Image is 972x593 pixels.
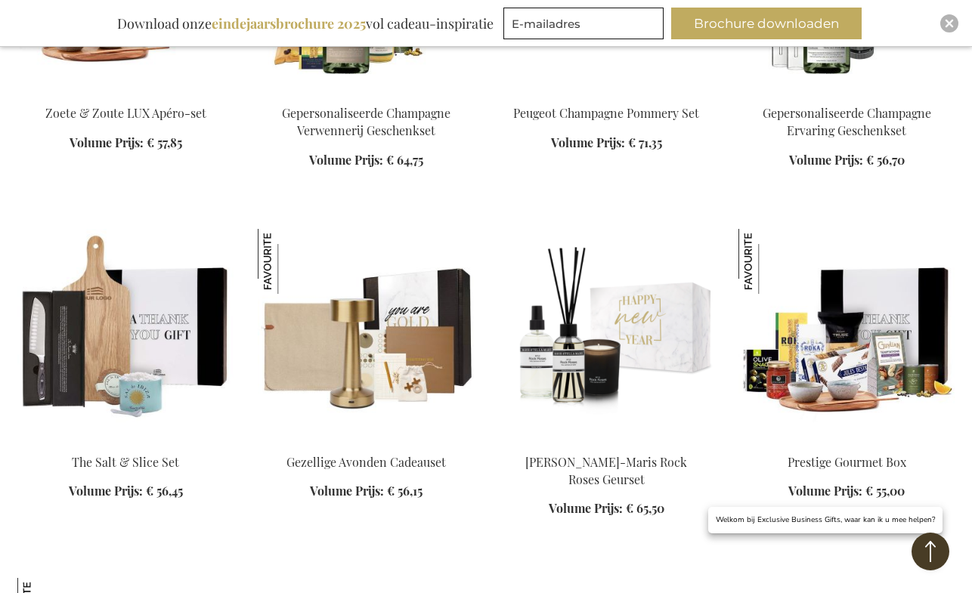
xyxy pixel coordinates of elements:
a: The Salt & Slice Set [72,454,179,470]
img: Gezellige Avonden Cadeauset [258,229,323,294]
span: Volume Prijs: [551,134,625,150]
a: Prestige Gourmet Box [788,454,906,470]
span: Volume Prijs: [69,483,143,499]
span: Volume Prijs: [788,483,862,499]
span: € 65,50 [626,500,664,516]
div: Close [940,14,958,32]
img: Prestige Gourmet Box [738,229,803,294]
a: Volume Prijs: € 65,50 [549,500,664,517]
a: Sweet & Salty LUXury Apéro Set [17,86,234,100]
a: Gezellige Avonden Cadeauset [286,454,446,470]
a: Volume Prijs: € 71,35 [551,134,662,152]
input: E-mailadres [503,8,664,39]
a: Volume Prijs: € 56,70 [789,152,905,169]
img: Cosy Evenings Gift Set [258,229,474,440]
a: Gepersonaliseerde Champagne Ervaring Geschenkset [763,105,931,138]
img: The Salt & Slice Set Exclusive Business Gift [17,229,234,440]
img: Prestige Gourmet Box [738,229,955,440]
span: € 56,15 [387,483,423,499]
span: Volume Prijs: [309,152,383,168]
span: € 56,70 [866,152,905,168]
a: Prestige Gourmet Box Prestige Gourmet Box [738,434,955,449]
a: Cosy Evenings Gift Set Gezellige Avonden Cadeauset [258,434,474,449]
img: Marie-Stella-Maris Rock Roses Fragrance Set [498,229,714,440]
a: Volume Prijs: € 64,75 [309,152,423,169]
b: eindejaarsbrochure 2025 [212,14,366,32]
a: Marie-Stella-Maris Rock Roses Fragrance Set [498,434,714,449]
span: € 56,45 [146,483,183,499]
div: Download onze vol cadeau-inspiratie [110,8,500,39]
img: Close [945,19,954,28]
a: Volume Prijs: € 56,15 [310,483,423,500]
a: Gepersonaliseerde Champagne Ervaring Geschenkset [738,86,955,100]
a: Peugeot Champagne Pommery Set [513,105,699,121]
span: Volume Prijs: [549,500,623,516]
a: Volume Prijs: € 56,45 [69,483,183,500]
span: € 71,35 [628,134,662,150]
span: Volume Prijs: [789,152,863,168]
button: Brochure downloaden [671,8,862,39]
a: Gepersonaliseerde Champagne Verwennerij Geschenkset [258,86,474,100]
span: € 55,00 [865,483,905,499]
form: marketing offers and promotions [503,8,668,44]
span: Volume Prijs: [310,483,384,499]
a: The Salt & Slice Set Exclusive Business Gift [17,434,234,449]
span: € 64,75 [386,152,423,168]
a: [PERSON_NAME]-Maris Rock Roses Geurset [525,454,687,487]
a: Gepersonaliseerde Champagne Verwennerij Geschenkset [282,105,450,138]
a: Peugeot Champagne Pommery Set [498,86,714,100]
a: Volume Prijs: € 55,00 [788,483,905,500]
